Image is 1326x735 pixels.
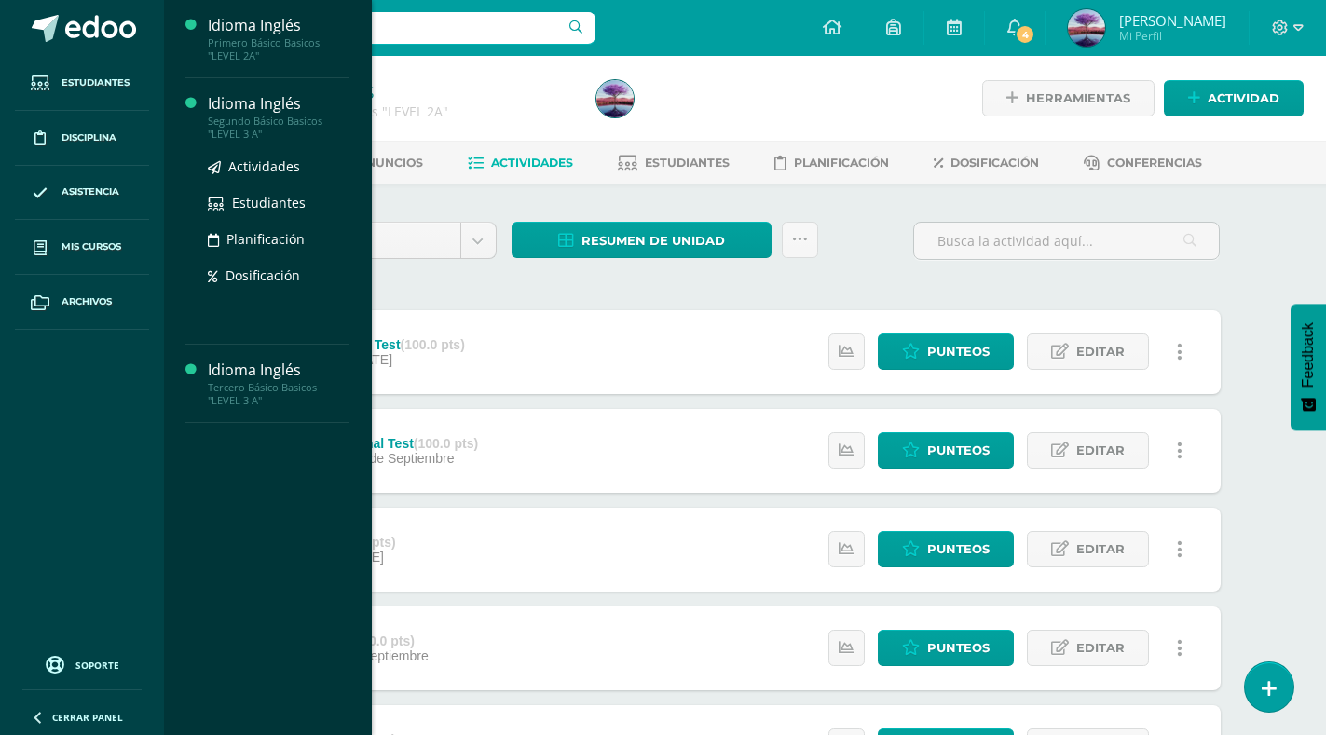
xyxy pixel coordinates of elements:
span: Mis cursos [62,239,121,254]
a: Idioma InglésSegundo Básico Basicos "LEVEL 3 A" [208,93,349,141]
span: Disciplina [62,130,116,145]
span: Mi Perfil [1119,28,1226,44]
span: Cerrar panel [52,711,123,724]
span: Punteos [927,433,990,468]
span: Planificación [794,156,889,170]
a: Actividades [208,156,349,177]
a: Punteos [878,333,1014,370]
span: Anuncios [358,156,423,170]
span: Editar [1076,334,1125,369]
span: 05 de Septiembre [325,648,429,663]
a: Unidad 4 [271,223,496,258]
span: Estudiantes [232,194,306,211]
input: Busca un usuario... [176,12,595,44]
div: Tercero Básico Basicos "LEVEL 3 A" [208,381,349,407]
span: Resumen de unidad [581,224,725,258]
a: Punteos [878,531,1014,567]
span: Actividades [228,157,300,175]
a: Dosificación [208,265,349,286]
div: Speaking FInal Test [292,436,478,451]
input: Busca la actividad aquí... [914,223,1219,259]
div: Idioma Inglés [208,360,349,381]
span: Herramientas [1026,81,1130,116]
span: Planificación [226,230,305,248]
a: Actividad [1164,80,1304,116]
span: Estudiantes [645,156,730,170]
a: Idioma InglésPrimero Básico Basicos "LEVEL 2A" [208,15,349,62]
a: Archivos [15,275,149,330]
img: b26ecf60efbf93846e8d21fef1a28423.png [1068,9,1105,47]
span: Actividad [1208,81,1279,116]
a: Planificación [774,148,889,178]
a: Mis cursos [15,220,149,275]
span: Actividades [491,156,573,170]
span: Editar [1076,631,1125,665]
a: Dosificación [934,148,1039,178]
a: Estudiantes [208,192,349,213]
span: Punteos [927,532,990,566]
a: Conferencias [1084,148,1202,178]
span: 4 [1015,24,1035,45]
div: Idioma Inglés [208,15,349,36]
a: Soporte [22,651,142,676]
a: Estudiantes [618,148,730,178]
span: Estudiantes [62,75,130,90]
a: Disciplina [15,111,149,166]
span: Feedback [1300,322,1317,388]
button: Feedback - Mostrar encuesta [1291,304,1326,430]
a: Actividades [468,148,573,178]
span: Archivos [62,294,112,309]
a: Resumen de unidad [512,222,772,258]
a: Idioma InglésTercero Básico Basicos "LEVEL 3 A" [208,360,349,407]
div: Written Final Test [292,337,464,352]
span: Punteos [927,631,990,665]
a: Estudiantes [15,56,149,111]
span: Soporte [75,659,119,672]
span: Editar [1076,532,1125,566]
a: Punteos [878,432,1014,469]
span: Editar [1076,433,1125,468]
span: Asistencia [62,184,119,199]
span: Dosificación [226,266,300,284]
a: Punteos [878,630,1014,666]
div: Primero Básico Basicos "LEVEL 2A" [208,36,349,62]
strong: (100.0 pts) [401,337,465,352]
span: [PERSON_NAME] [1119,11,1226,30]
strong: (100.0 pts) [414,436,478,451]
div: Idioma Inglés [208,93,349,115]
strong: (100.0 pts) [350,633,415,648]
span: Conferencias [1107,156,1202,170]
a: Herramientas [982,80,1155,116]
h1: Idioma Inglés [235,76,574,102]
img: b26ecf60efbf93846e8d21fef1a28423.png [596,80,634,117]
a: Planificación [208,228,349,250]
span: Dosificación [950,156,1039,170]
a: Anuncios [333,148,423,178]
div: Primero Básico Basicos 'LEVEL 2A' [235,102,574,120]
span: Punteos [927,334,990,369]
span: 26 de Septiembre [351,451,455,466]
div: Segundo Básico Basicos "LEVEL 3 A" [208,115,349,141]
a: Asistencia [15,166,149,221]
